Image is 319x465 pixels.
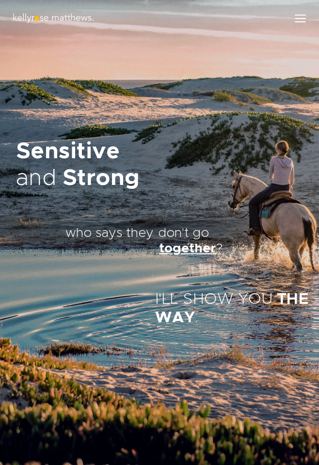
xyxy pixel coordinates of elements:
[289,10,313,27] div: Menu
[155,292,273,307] span: I'LL SHOW YOU
[12,13,95,23] img: Kellyrose Matthews logo
[216,242,223,255] span: ?
[16,167,57,190] span: and
[12,16,95,25] a: Kellyrose Matthews logo
[65,227,209,240] span: who says they don't go
[16,140,120,163] span: Sensitive
[195,310,198,326] span: .
[63,167,140,190] span: Strong
[159,242,216,255] u: together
